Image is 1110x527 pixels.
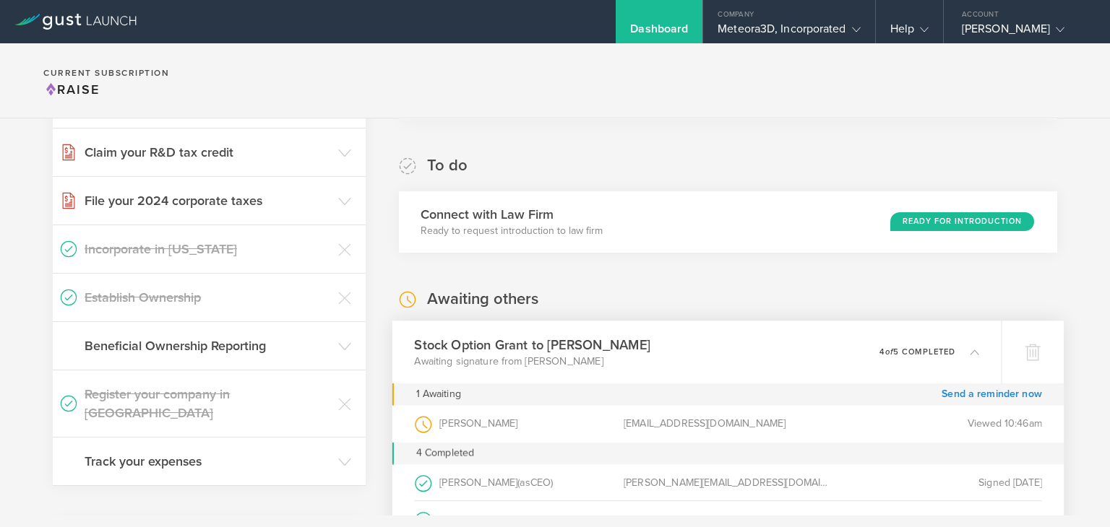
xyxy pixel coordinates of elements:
[890,212,1034,231] div: Ready for Introduction
[624,405,832,442] div: [EMAIL_ADDRESS][DOMAIN_NAME]
[85,385,331,422] h3: Register your company in [GEOGRAPHIC_DATA]
[399,191,1057,253] div: Connect with Law FirmReady to request introduction to law firmReady for Introduction
[517,476,530,488] span: (as
[414,354,650,368] p: Awaiting signature from [PERSON_NAME]
[624,464,832,500] div: [PERSON_NAME][EMAIL_ADDRESS][DOMAIN_NAME]
[421,224,603,238] p: Ready to request introduction to law firm
[414,335,650,354] h3: Stock Option Grant to [PERSON_NAME]
[85,191,331,210] h3: File your 2024 corporate taxes
[85,452,331,471] h3: Track your expenses
[421,205,603,224] h3: Connect with Law Firm
[885,347,892,356] em: of
[942,383,1042,405] a: Send a reminder now
[832,464,1041,500] div: Signed [DATE]
[416,383,460,405] div: 1 Awaiting
[718,22,860,43] div: Meteora3D, Incorporated
[85,240,331,258] h3: Incorporate in [US_STATE]
[85,288,331,307] h3: Establish Ownership
[879,347,955,355] p: 4 5 completed
[85,336,331,355] h3: Beneficial Ownership Reporting
[43,82,100,97] span: Raise
[890,22,929,43] div: Help
[414,464,623,500] div: [PERSON_NAME]
[43,69,169,77] h2: Current Subscription
[427,155,468,176] h2: To do
[832,405,1041,442] div: Viewed 10:46am
[392,442,1064,464] div: 4 Completed
[530,476,551,488] span: CEO
[962,22,1085,43] div: [PERSON_NAME]
[427,289,538,310] h2: Awaiting others
[85,143,331,162] h3: Claim your R&D tax credit
[414,405,623,442] div: [PERSON_NAME]
[630,22,688,43] div: Dashboard
[551,476,553,488] span: )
